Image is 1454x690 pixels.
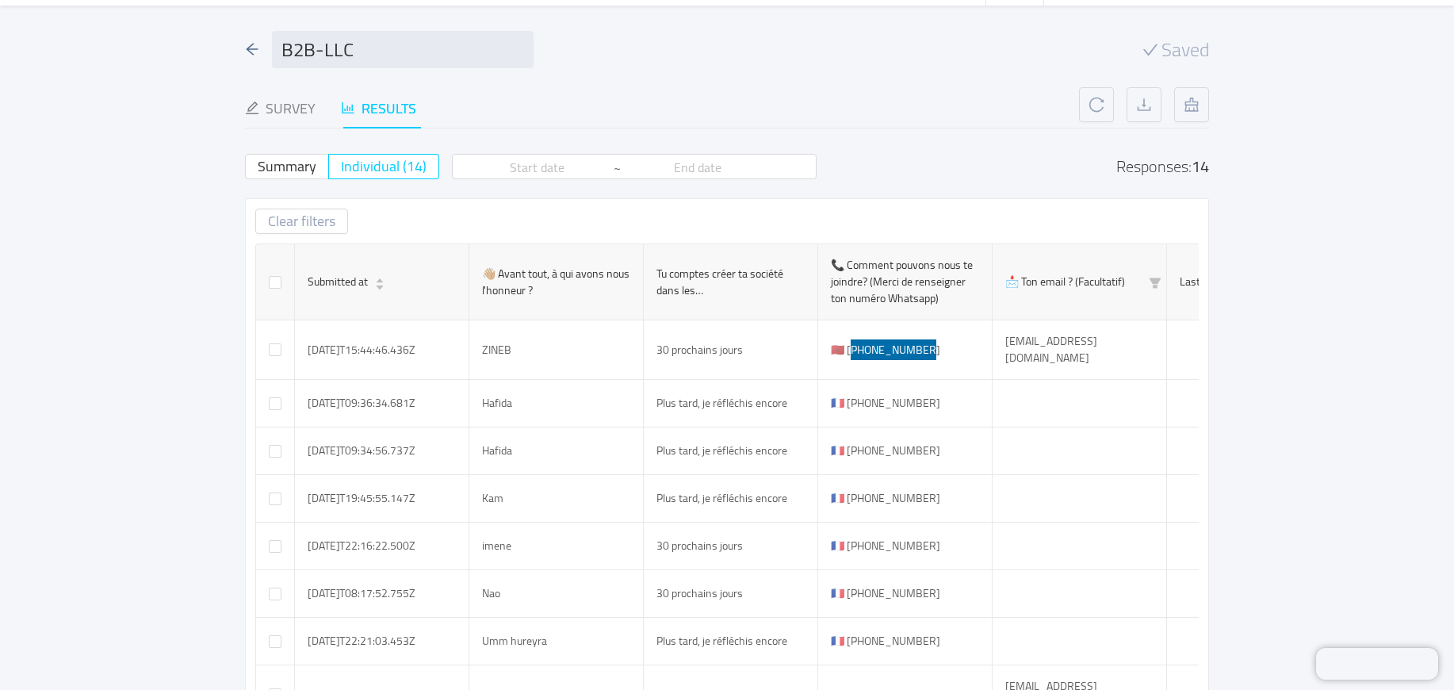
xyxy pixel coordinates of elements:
[341,101,355,115] i: icon: bar-chart
[469,523,644,570] td: imene
[469,380,644,427] td: Hafida
[644,523,818,570] td: 30 prochains jours
[295,320,469,380] td: [DATE]T15:44:46.436Z
[1005,271,1125,292] span: 📩 Ton email ? (Facultatif)
[295,523,469,570] td: [DATE]T22:16:22.500Z
[644,427,818,475] td: Plus tard, je réfléchis encore
[461,159,614,176] input: Start date
[644,618,818,665] td: Plus tard, je réfléchis encore
[644,570,818,618] td: 30 prochains jours
[375,276,385,281] i: icon: caret-up
[469,427,644,475] td: Hafida
[1142,42,1158,58] i: icon: check
[258,153,316,179] span: Summary
[818,427,993,475] td: 🇫🇷 [PHONE_NUMBER]
[1161,40,1209,59] span: Saved
[469,320,644,380] td: ZINEB
[308,274,368,290] span: Submitted at
[818,380,993,427] td: 🇫🇷 [PHONE_NUMBER]
[482,263,629,301] span: 👋🏼 Avant tout, à qui avons nous l'honneur ?
[245,101,259,115] i: icon: edit
[656,263,783,301] span: Tu comptes créer ta société dans les…
[644,380,818,427] td: Plus tard, je réfléchis encore
[375,282,385,287] i: icon: caret-down
[1127,87,1161,122] button: icon: download
[245,39,259,60] div: icon: arrow-left
[469,475,644,523] td: Kam
[272,31,534,68] input: Survey name
[469,570,644,618] td: Nao
[818,523,993,570] td: 🇫🇷 [PHONE_NUMBER]
[295,570,469,618] td: [DATE]T08:17:52.755Z
[1116,159,1209,174] div: Responses:
[469,618,644,665] td: Umm hureyra
[1316,648,1438,680] iframe: Chatra live chat
[622,159,774,176] input: End date
[831,255,973,309] span: 📞 Comment pouvons nous te joindre? (Merci de renseigner ton numéro Whatsapp)
[374,275,385,286] div: Sort
[818,618,993,665] td: 🇫🇷 [PHONE_NUMBER]
[295,618,469,665] td: [DATE]T22:21:03.453Z
[255,209,348,234] button: Clear filters
[818,570,993,618] td: 🇫🇷 [PHONE_NUMBER]
[818,320,993,380] td: 🇲🇦 [PHONE_NUMBER]
[245,98,316,119] div: Survey
[295,380,469,427] td: [DATE]T09:36:34.681Z
[1079,87,1114,122] button: icon: reload
[818,475,993,523] td: 🇫🇷 [PHONE_NUMBER]
[245,42,259,56] i: icon: arrow-left
[341,98,416,119] div: Results
[1180,271,1271,292] span: Last step comment
[295,427,469,475] td: [DATE]T09:34:56.737Z
[295,475,469,523] td: [DATE]T19:45:55.147Z
[993,320,1167,380] td: [EMAIL_ADDRESS][DOMAIN_NAME]
[341,153,427,179] span: Individual (14)
[1192,151,1209,181] div: 14
[1144,244,1166,320] i: icon: filter
[644,475,818,523] td: Plus tard, je réfléchis encore
[644,320,818,380] td: 30 prochains jours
